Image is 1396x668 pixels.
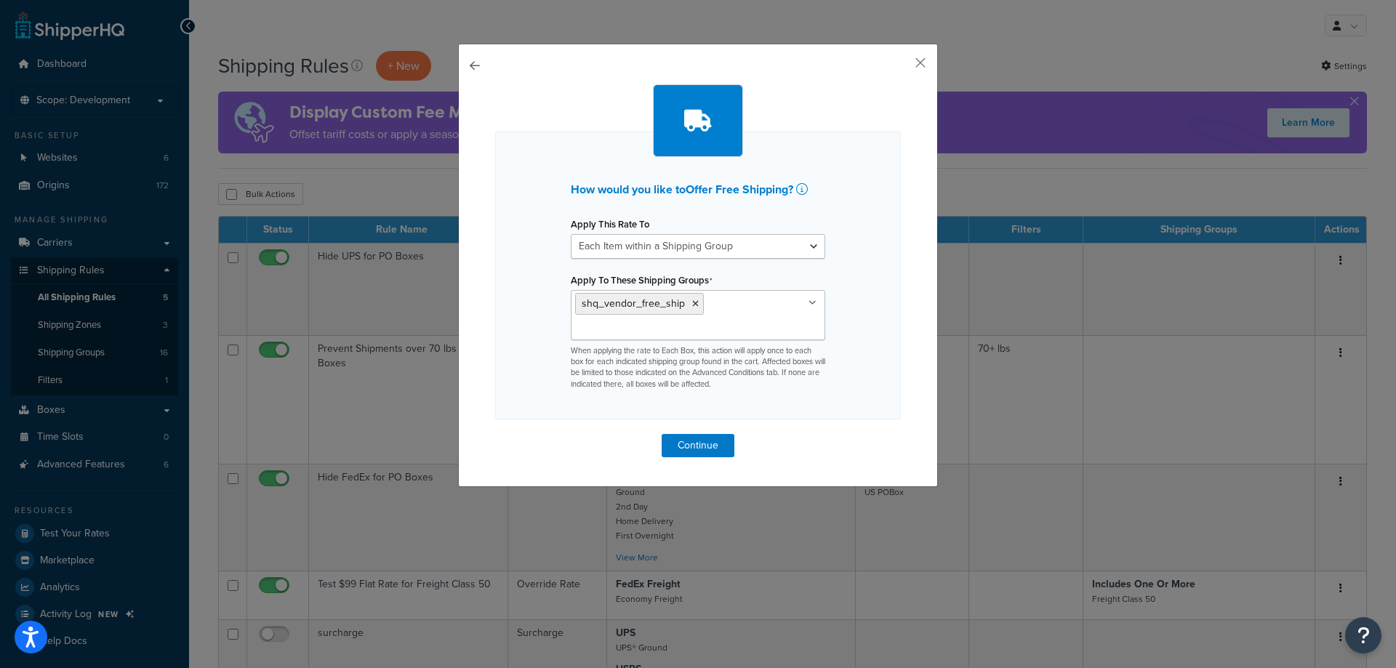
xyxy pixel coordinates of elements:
[796,183,811,196] a: Learn more about setting up shipping rules
[1345,617,1381,653] button: Open Resource Center
[662,434,734,457] button: Continue
[571,183,825,196] h2: How would you like to Offer Free Shipping ?
[582,296,685,311] span: shq_vendor_free_ship
[571,219,649,230] label: Apply This Rate To
[571,345,825,390] p: When applying the rate to Each Box, this action will apply once to each box for each indicated sh...
[571,275,713,286] label: Apply To These Shipping Groups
